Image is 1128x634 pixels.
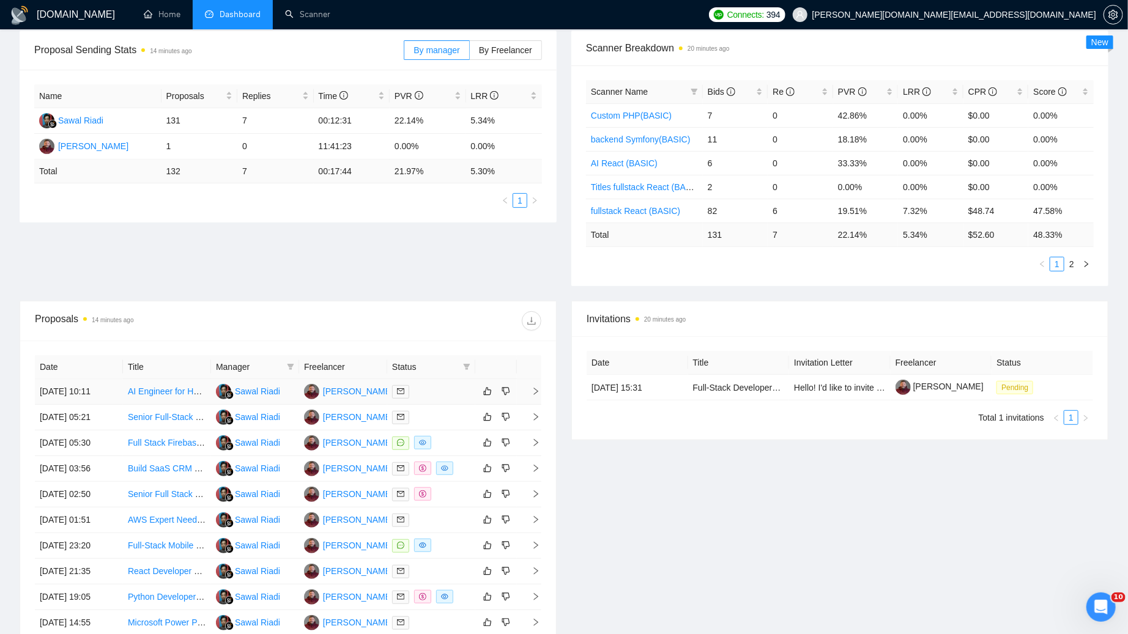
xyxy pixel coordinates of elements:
span: info-circle [922,87,931,96]
a: SRSawal Riadi [216,514,280,524]
td: $0.00 [963,127,1029,151]
div: [PERSON_NAME] [323,410,393,424]
div: Sawal Riadi [235,462,280,475]
span: like [483,463,492,473]
span: mail [397,567,404,575]
span: left [502,197,509,204]
a: SRSawal Riadi [216,437,280,447]
div: [PERSON_NAME] [323,487,393,501]
td: $0.00 [963,151,1029,175]
div: Sawal Riadi [235,513,280,526]
span: mail [397,490,404,498]
span: mail [397,388,404,395]
img: KP [304,435,319,451]
a: 1 [1050,257,1064,271]
a: [PERSON_NAME] [896,382,984,391]
td: 19.51% [833,199,899,223]
span: like [483,489,492,499]
a: KP[PERSON_NAME] [304,566,393,575]
img: KP [304,615,319,630]
span: filter [287,363,294,370]
span: Bids [708,87,735,97]
a: Senior Full Stack Developer [128,489,234,499]
td: 0 [768,103,833,127]
img: KP [304,512,319,528]
th: Invitation Letter [789,351,891,375]
a: SRSawal Riadi [216,591,280,601]
th: Date [587,351,688,375]
span: 394 [766,8,780,21]
span: Invitations [587,311,1093,326]
img: KP [304,384,319,399]
td: $ 52.60 [963,223,1029,246]
a: homeHome [144,9,180,20]
span: info-circle [415,91,423,100]
li: Total 1 invitations [979,410,1044,425]
th: Proposals [161,84,238,108]
span: download [522,316,541,326]
th: Freelancer [891,351,992,375]
th: Manager [211,355,299,379]
a: searchScanner [285,9,330,20]
img: SR [216,615,231,630]
td: 0.00% [1028,127,1094,151]
a: setting [1104,10,1123,20]
td: 0.00% [833,175,899,199]
img: upwork-logo.png [714,10,724,20]
span: dislike [502,463,510,473]
a: SRSawal Riadi [216,488,280,498]
span: info-circle [786,87,795,96]
td: 0 [768,175,833,199]
img: SR [216,564,231,579]
button: dislike [499,564,513,578]
span: dislike [502,540,510,550]
td: 7 [237,108,314,134]
a: AWS Expert Needed for AI-Powered job platform [128,515,313,525]
img: gigradar-bm.png [225,519,234,528]
td: 5.30 % [466,160,543,183]
button: like [480,512,495,527]
span: filter [688,83,700,101]
td: 7 [768,223,833,246]
span: dislike [502,515,510,525]
td: Total [34,160,161,183]
span: Replies [242,89,300,103]
a: 1 [513,194,527,207]
span: mail [397,593,404,600]
img: KP [304,564,319,579]
td: 11 [703,127,768,151]
td: Total [586,223,703,246]
time: 14 minutes ago [150,48,191,54]
img: KP [304,538,319,553]
div: [PERSON_NAME] [323,539,393,552]
a: SRSawal Riadi [216,617,280,627]
a: KP[PERSON_NAME] [304,617,393,627]
span: like [483,438,492,448]
td: [DATE] 05:21 [35,405,123,430]
td: 131 [703,223,768,246]
a: Build SaaS CRM + AI Client Portal (Full Platform Development) [128,463,368,473]
td: 5.34 % [898,223,963,246]
img: SR [216,512,231,528]
div: Sawal Riadi [235,436,280,449]
span: By Freelancer [479,45,532,55]
span: info-circle [490,91,499,100]
a: SRSawal Riadi [216,386,280,396]
span: Status [392,360,458,374]
div: [PERSON_NAME] [323,616,393,629]
li: 1 [1064,410,1078,425]
td: 0 [768,127,833,151]
span: Proposal Sending Stats [34,42,404,57]
a: KP[PERSON_NAME] [304,488,393,498]
span: dislike [502,592,510,602]
td: $0.00 [963,175,1029,199]
button: right [1079,257,1094,271]
span: user [796,10,804,19]
span: like [483,540,492,550]
span: right [522,387,540,396]
img: SR [216,589,231,605]
li: Next Page [1079,257,1094,271]
button: like [480,538,495,553]
img: gigradar-bm.png [225,442,234,451]
span: message [397,439,404,446]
